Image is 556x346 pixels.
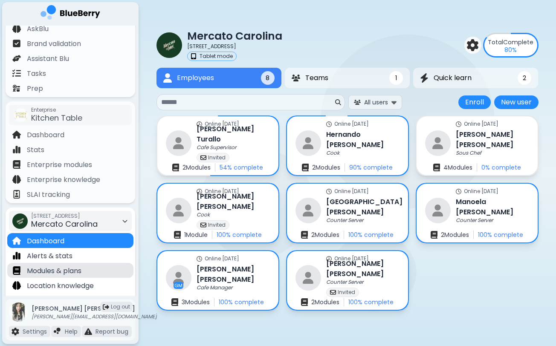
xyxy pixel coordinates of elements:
p: Tablet mode [200,53,233,60]
img: enrollments [301,231,308,239]
button: Quick learnQuick learn2 [413,68,538,88]
p: SLAI tracking [27,190,70,200]
img: enrollments [302,164,309,171]
p: 100 % complete [217,231,262,239]
h3: Hernando [PERSON_NAME] [326,130,400,150]
p: 2 Module s [182,164,211,171]
p: 100 % complete [348,231,394,239]
img: file icon [12,266,21,275]
p: 1 Module [184,231,208,239]
a: online statusOnline [DATE]restaurant[PERSON_NAME] [PERSON_NAME]Counter ServerinvitedInvitedenroll... [286,250,409,311]
p: 100 % complete [219,298,264,306]
p: AskBlu [27,24,49,34]
span: Log out [111,303,130,310]
h3: [PERSON_NAME] [PERSON_NAME] [326,259,400,279]
img: file icon [12,160,21,169]
span: Total [488,38,503,46]
img: Employees [163,73,172,83]
p: 100 % complete [478,231,523,239]
img: enrollments [433,164,440,171]
a: online statusOnline [DATE]restaurant[PERSON_NAME] [PERSON_NAME]CookinvitedInvitedenrollments1Modu... [156,183,279,243]
a: online statusOnline [DATE]restaurantManoela [PERSON_NAME]Counter Serverenrollments2Modules100% co... [416,183,539,243]
p: Online [DATE] [464,188,498,195]
p: Dashboard [27,130,64,140]
p: Sous Chef [456,150,481,156]
p: Online [DATE] [464,121,498,127]
p: 2 Module s [311,231,339,239]
img: file icon [12,236,21,245]
span: Enterprise [31,107,82,113]
img: file icon [12,190,21,199]
a: online statusOnline [DATE]restaurant[PERSON_NAME] [PERSON_NAME]Sous Chefenrollments4Modules0% com... [416,115,539,176]
p: Online [DATE] [334,255,369,262]
p: Counter Server [326,217,363,224]
img: file icon [12,145,21,154]
p: Counter Server [456,217,493,224]
img: online status [456,189,461,194]
img: online status [197,189,202,194]
img: file icon [12,328,19,335]
p: [STREET_ADDRESS] [187,43,236,50]
p: Stats [27,145,44,155]
a: online statusOnline [DATE]restaurant[PERSON_NAME] TuralloCafe SupervisorinvitedInvitedenrollments... [156,115,279,176]
img: online status [456,121,461,127]
p: Cook [326,150,339,156]
h3: Manoela [PERSON_NAME] [456,197,529,217]
span: Teams [305,73,328,83]
img: file icon [12,296,21,305]
button: New user [494,95,539,109]
img: restaurant [295,198,321,223]
img: invited [330,289,336,295]
img: settings [467,39,479,51]
p: Mercato Carolina [187,29,282,43]
img: restaurant [295,130,321,156]
span: Employees [177,73,214,83]
img: online status [326,256,332,262]
a: online statusOnline [DATE]restaurantHernando [PERSON_NAME]Cookenrollments2Modules90% complete [286,115,409,176]
p: Task manager [27,296,75,306]
img: invited [200,155,206,161]
p: 3 Module s [182,298,210,306]
a: tabletTablet mode [187,52,282,61]
img: restaurant [166,265,191,291]
p: [PERSON_NAME][EMAIL_ADDRESS][DOMAIN_NAME] [32,313,157,320]
p: Enterprise knowledge [27,175,100,185]
img: file icon [12,69,21,78]
p: Online [DATE] [334,188,369,195]
img: file icon [84,328,92,335]
span: Mercato Carolina [31,219,98,229]
img: company thumbnail [156,32,182,58]
img: file icon [12,54,21,63]
img: expand [391,98,397,106]
img: restaurant [295,265,321,291]
h3: [GEOGRAPHIC_DATA] [PERSON_NAME] [326,197,403,217]
span: 1 [395,74,397,82]
img: file icon [12,39,21,48]
img: enrollments [431,231,437,239]
p: 2 Module s [312,164,340,171]
img: online status [326,121,332,127]
img: restaurant [166,130,191,156]
p: 2 Module s [311,298,339,306]
p: Help [65,328,78,335]
img: enrollments [171,298,178,306]
p: Invited [208,154,226,161]
img: logout [103,304,109,310]
p: Invited [208,222,226,228]
img: file icon [12,24,21,33]
button: Enroll [458,95,491,109]
img: file icon [12,175,21,184]
p: Settings [23,328,47,335]
h3: [PERSON_NAME] Turallo [197,124,270,144]
img: enrollments [174,231,181,239]
img: file icon [12,281,21,290]
img: profile photo [9,303,28,322]
img: company thumbnail [14,108,28,122]
img: Quick learn [420,73,429,83]
img: file icon [54,328,61,335]
p: Tasks [27,69,46,79]
button: TeamsTeams1 [285,68,410,88]
img: All users [354,100,361,105]
img: online status [197,121,202,127]
p: 4 Module s [443,164,472,171]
